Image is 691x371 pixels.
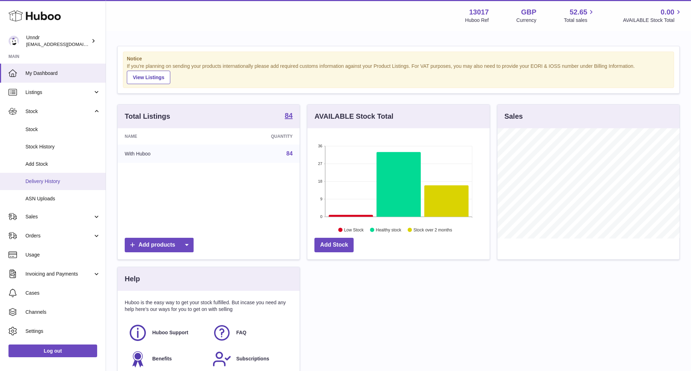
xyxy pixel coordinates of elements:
a: Add products [125,238,194,252]
a: 0.00 AVAILABLE Stock Total [623,7,683,24]
a: Subscriptions [212,349,289,369]
th: Name [118,128,214,145]
span: ASN Uploads [25,195,100,202]
span: Sales [25,213,93,220]
span: Benefits [152,355,172,362]
span: Huboo Support [152,329,188,336]
a: Add Stock [314,238,354,252]
text: Stock over 2 months [414,227,452,232]
a: 84 [285,112,293,120]
text: 27 [318,161,323,166]
h3: Total Listings [125,112,170,121]
text: 18 [318,179,323,183]
th: Quantity [214,128,300,145]
text: Healthy stock [376,227,402,232]
text: 0 [320,214,323,219]
p: Huboo is the easy way to get your stock fulfilled. But incase you need any help here's our ways f... [125,299,293,313]
img: sofiapanwar@gmail.com [8,36,19,46]
div: Unndr [26,34,90,48]
span: [EMAIL_ADDRESS][DOMAIN_NAME] [26,41,104,47]
td: With Huboo [118,145,214,163]
a: Benefits [128,349,205,369]
span: Invoicing and Payments [25,271,93,277]
span: Listings [25,89,93,96]
span: Stock [25,108,93,115]
a: 52.65 Total sales [564,7,595,24]
text: 9 [320,197,323,201]
span: Orders [25,232,93,239]
strong: 13017 [469,7,489,17]
span: Delivery History [25,178,100,185]
span: Cases [25,290,100,296]
span: Subscriptions [236,355,269,362]
div: Currency [516,17,537,24]
a: View Listings [127,71,170,84]
span: Total sales [564,17,595,24]
div: If you're planning on sending your products internationally please add required customs informati... [127,63,670,84]
a: FAQ [212,323,289,342]
h3: Sales [504,112,523,121]
h3: Help [125,274,140,284]
span: Settings [25,328,100,335]
span: 0.00 [661,7,674,17]
span: Add Stock [25,161,100,167]
text: 36 [318,144,323,148]
a: 84 [287,151,293,157]
text: Low Stock [344,227,364,232]
span: AVAILABLE Stock Total [623,17,683,24]
span: Usage [25,252,100,258]
span: 52.65 [569,7,587,17]
span: Stock [25,126,100,133]
span: My Dashboard [25,70,100,77]
strong: GBP [521,7,536,17]
strong: 84 [285,112,293,119]
h3: AVAILABLE Stock Total [314,112,393,121]
a: Huboo Support [128,323,205,342]
span: FAQ [236,329,247,336]
div: Huboo Ref [465,17,489,24]
a: Log out [8,344,97,357]
span: Stock History [25,143,100,150]
strong: Notice [127,55,670,62]
span: Channels [25,309,100,316]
